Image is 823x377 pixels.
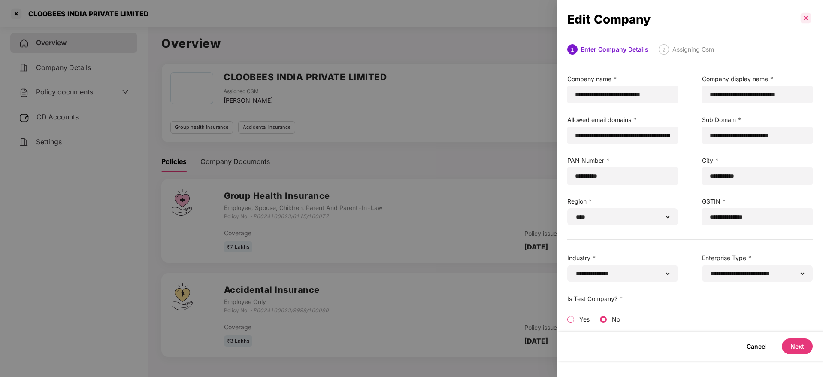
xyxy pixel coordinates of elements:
label: City [702,156,813,165]
label: Yes [578,316,590,323]
label: Is Test Company? [567,294,678,304]
label: GSTIN [702,197,813,206]
div: Assigning Csm [672,44,714,55]
div: Enter Company Details [581,44,648,55]
div: Edit Company [567,15,799,24]
label: PAN Number [567,156,678,165]
label: Company display name [702,74,813,84]
span: 2 [662,46,666,53]
label: Allowed email domains [567,115,678,125]
label: Enterprise Type [702,253,813,263]
label: Industry [567,253,678,263]
label: Sub Domain [702,115,813,125]
button: Cancel [738,338,775,354]
label: Company name [567,74,678,84]
label: Region [567,197,678,206]
label: No [610,316,620,323]
span: 1 [571,46,574,53]
button: Next [782,338,813,354]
